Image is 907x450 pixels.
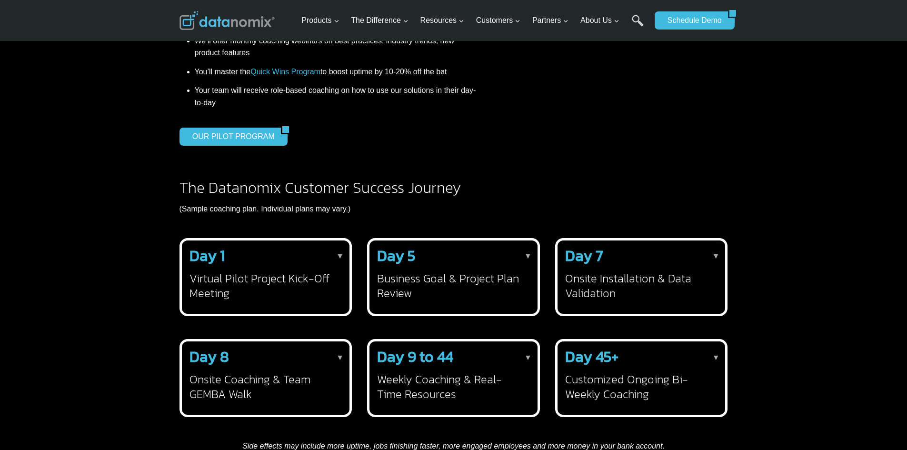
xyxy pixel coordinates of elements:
strong: Day 5 [377,244,415,267]
span: Resources [420,14,464,27]
span: State/Region [214,118,251,126]
li: We’ll offer monthly coaching webinars on best practices, industry trends, new product features [195,31,478,62]
a: Search [632,15,644,36]
p: (Sample coaching plan. Individual plans may vary.) [179,203,728,215]
p: ▼ [524,250,532,262]
span: Phone number [214,40,257,48]
a: Quick Wins Program [250,68,320,76]
h2: The Datanomix Customer Success Journey [179,180,728,195]
p: ▼ [712,250,720,262]
strong: Day 7 [565,244,603,267]
a: Schedule Demo [655,11,728,30]
strong: Day 9 to 44 [377,345,453,368]
p: ▼ [336,351,344,364]
span: Partners [532,14,568,27]
h3: Business Goal & Project Plan Review [377,271,526,300]
li: Your team will receive role-based coaching on how to use our solutions in their day-to-day [195,81,478,112]
a: OUR PILOT PROGRAM [179,128,281,146]
a: Privacy Policy [130,212,160,219]
strong: Day 1 [189,244,225,267]
h3: Virtual Pilot Project Kick-Off Meeting [189,271,339,300]
span: The Difference [351,14,409,27]
span: About Us [580,14,619,27]
p: ▼ [712,351,720,364]
a: Terms [107,212,121,219]
span: Last Name [214,0,245,9]
p: ▼ [524,351,532,364]
strong: Day 45+ [565,345,618,368]
h3: Onsite Installation & Data Validation [565,271,714,300]
nav: Primary Navigation [298,5,650,36]
img: Datanomix [179,11,275,30]
p: ▼ [336,250,344,262]
span: Customers [476,14,520,27]
strong: Day 8 [189,345,229,368]
span: Products [301,14,339,27]
li: You’ll master the to boost uptime by 10-20% off the bat [195,62,478,81]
